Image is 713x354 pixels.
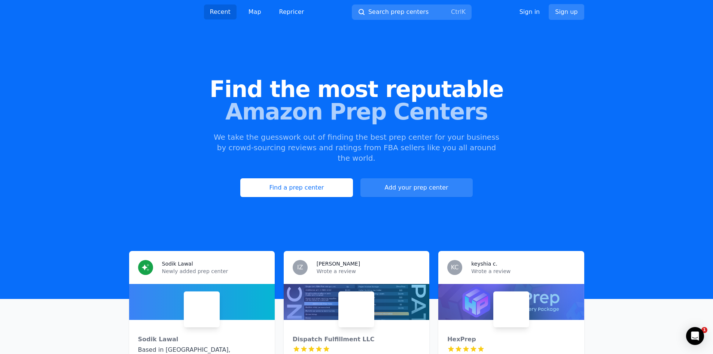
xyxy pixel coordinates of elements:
button: Search prep centersCtrlK [352,4,472,20]
span: 1 [701,327,707,333]
h3: Sodik Lawal [162,260,193,267]
span: Amazon Prep Centers [12,100,701,123]
div: Open Intercom Messenger [686,327,704,345]
span: IZ [297,264,303,270]
span: Search prep centers [368,7,429,16]
a: Repricer [273,4,310,19]
span: KC [451,264,459,270]
p: We take the guesswork out of finding the best prep center for your business by crowd-sourcing rev... [213,132,500,163]
img: Dispatch Fulfillment LLC [340,293,373,326]
span: Find the most reputable [12,78,701,100]
p: Newly added prep center [162,267,266,275]
img: HexPrep [495,293,528,326]
p: Wrote a review [317,267,420,275]
a: Map [243,4,267,19]
img: Sodik Lawal [185,293,218,326]
div: HexPrep [447,335,575,344]
a: Recent [204,4,237,19]
a: Sign up [549,4,584,20]
a: Add your prep center [360,178,473,197]
img: PrepCenter [129,7,189,17]
div: Sodik Lawal [138,335,266,344]
h3: [PERSON_NAME] [317,260,360,267]
kbd: K [461,8,466,15]
kbd: Ctrl [451,8,461,15]
h3: keyshia c. [471,260,497,267]
div: Dispatch Fulfillment LLC [293,335,420,344]
a: Find a prep center [240,178,353,197]
p: Wrote a review [471,267,575,275]
a: Sign in [519,7,540,16]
